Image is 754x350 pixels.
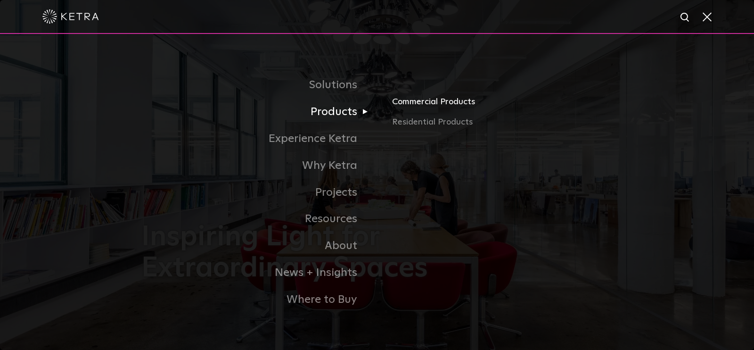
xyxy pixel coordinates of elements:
[141,99,377,125] a: Products
[392,116,613,129] a: Residential Products
[680,12,691,24] img: search icon
[141,125,377,152] a: Experience Ketra
[141,72,377,99] a: Solutions
[141,179,377,206] a: Projects
[392,95,613,116] a: Commercial Products
[141,72,613,313] div: Navigation Menu
[141,286,377,313] a: Where to Buy
[141,152,377,179] a: Why Ketra
[141,233,377,259] a: About
[141,259,377,286] a: News + Insights
[141,206,377,233] a: Resources
[42,9,99,24] img: ketra-logo-2019-white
